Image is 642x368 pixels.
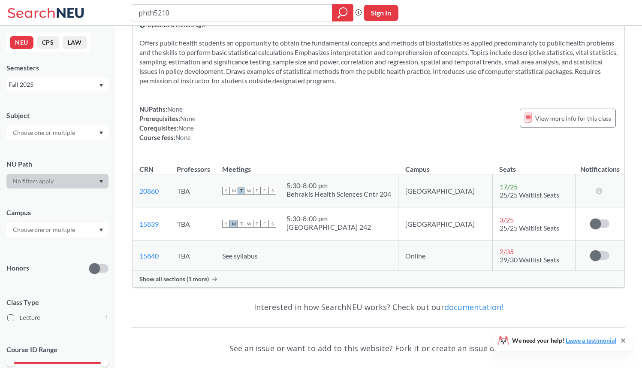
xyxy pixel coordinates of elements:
div: Behrakis Health Sciences Cntr 204 [286,190,391,198]
a: documentation! [444,302,503,312]
span: S [222,220,230,228]
button: NEU [10,36,33,49]
span: S [222,187,230,195]
input: Choose one or multiple [9,128,81,138]
td: [GEOGRAPHIC_DATA] [398,207,492,240]
td: TBA [170,207,215,240]
input: Choose one or multiple [9,225,81,235]
a: 15839 [139,220,159,228]
span: None [167,105,183,113]
button: LAW [63,36,87,49]
div: 5:30 - 8:00 pm [286,214,371,223]
span: 17 / 25 [500,182,518,191]
div: Show all sections (1 more) [133,271,624,287]
span: None [175,134,191,141]
span: None [180,115,196,122]
div: NUPaths: Prerequisites: Corequisites: Course fees: [139,104,196,142]
span: T [253,220,261,228]
th: Notifications [575,156,624,174]
span: T [238,187,245,195]
a: 20860 [139,187,159,195]
div: Campus [6,208,109,217]
span: See syllabus [222,252,258,260]
div: See an issue or want to add to this website? Fork it or create an issue on . [132,336,625,361]
button: CPS [37,36,59,49]
span: Class Type [6,298,109,307]
td: Online [398,240,492,271]
th: Meetings [215,156,398,174]
div: Fall 2025Dropdown arrow [6,78,109,91]
span: We need your help! [512,338,616,344]
div: magnifying glass [332,4,353,21]
span: 3 / 25 [500,216,514,224]
div: Dropdown arrow [6,222,109,237]
span: F [261,220,268,228]
span: W [245,220,253,228]
th: Seats [492,156,575,174]
div: Interested in how SearchNEU works? Check out our [132,295,625,319]
div: [GEOGRAPHIC_DATA] 242 [286,223,371,231]
div: NU Path [6,159,109,169]
svg: Dropdown arrow [99,84,103,87]
span: 25/25 Waitlist Seats [500,224,559,232]
span: Show all sections (1 more) [139,275,209,283]
span: 25/25 Waitlist Seats [500,191,559,199]
span: None [178,124,194,132]
svg: Dropdown arrow [99,131,103,135]
div: Subject [6,111,109,120]
td: TBA [170,174,215,207]
span: M [230,187,238,195]
p: Honors [6,263,29,273]
span: 2 / 35 [500,247,514,255]
a: 15840 [139,252,159,260]
span: T [253,187,261,195]
input: Class, professor, course number, "phrase" [138,6,326,20]
span: S [268,187,276,195]
span: View more info for this class [535,113,611,124]
svg: Dropdown arrow [99,228,103,232]
span: W [245,187,253,195]
span: T [238,220,245,228]
span: F [261,187,268,195]
label: Lecture [7,312,109,323]
th: Professors [170,156,215,174]
span: 1 [105,313,109,322]
td: [GEOGRAPHIC_DATA] [398,174,492,207]
span: S [268,220,276,228]
div: Dropdown arrow [6,174,109,189]
span: M [230,220,238,228]
svg: Dropdown arrow [99,180,103,183]
td: TBA [170,240,215,271]
button: Sign In [364,5,398,21]
div: Semesters [6,63,109,73]
div: 5:30 - 8:00 pm [286,181,391,190]
svg: magnifying glass [338,7,348,19]
th: Campus [398,156,492,174]
div: CRN [139,164,154,174]
div: Dropdown arrow [6,125,109,140]
div: Fall 2025 [9,80,98,89]
a: Leave a testimonial [566,337,616,344]
section: Offers public health students an opportunity to obtain the fundamental concepts and methods of bi... [139,38,618,85]
p: Course ID Range [6,345,109,355]
span: 29/30 Waitlist Seats [500,255,559,264]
